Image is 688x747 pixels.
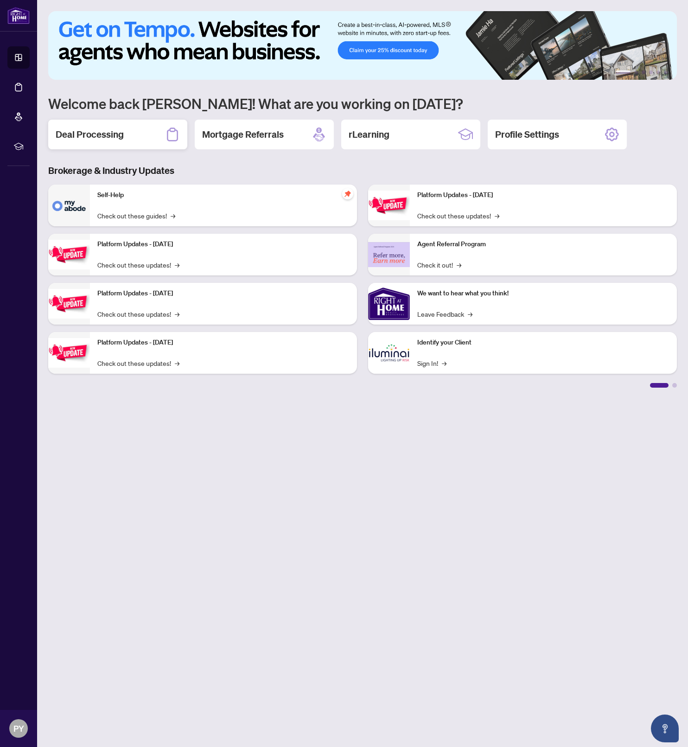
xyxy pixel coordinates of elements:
[342,188,353,199] span: pushpin
[202,128,284,141] h2: Mortgage Referrals
[368,242,410,268] img: Agent Referral Program
[97,190,350,200] p: Self-Help
[48,95,677,112] h1: Welcome back [PERSON_NAME]! What are you working on [DATE]?
[48,185,90,226] img: Self-Help
[368,191,410,220] img: Platform Updates - June 23, 2025
[48,338,90,367] img: Platform Updates - July 8, 2025
[97,211,175,221] a: Check out these guides!→
[634,70,638,74] button: 2
[97,338,350,348] p: Platform Updates - [DATE]
[468,309,472,319] span: →
[48,289,90,318] img: Platform Updates - July 21, 2025
[56,128,124,141] h2: Deal Processing
[417,190,669,200] p: Platform Updates - [DATE]
[616,70,631,74] button: 1
[97,260,179,270] a: Check out these updates!→
[417,309,472,319] a: Leave Feedback→
[417,239,669,249] p: Agent Referral Program
[642,70,645,74] button: 3
[48,164,677,177] h3: Brokerage & Industry Updates
[656,70,660,74] button: 5
[417,260,461,270] a: Check it out!→
[97,309,179,319] a: Check out these updates!→
[97,239,350,249] p: Platform Updates - [DATE]
[175,260,179,270] span: →
[7,7,30,24] img: logo
[175,358,179,368] span: →
[368,283,410,325] img: We want to hear what you think!
[13,722,24,735] span: PY
[417,288,669,299] p: We want to hear what you think!
[97,358,179,368] a: Check out these updates!→
[417,338,669,348] p: Identify your Client
[175,309,179,319] span: →
[349,128,389,141] h2: rLearning
[651,715,679,742] button: Open asap
[417,211,499,221] a: Check out these updates!→
[171,211,175,221] span: →
[417,358,446,368] a: Sign In!→
[495,211,499,221] span: →
[664,70,668,74] button: 6
[495,128,559,141] h2: Profile Settings
[368,332,410,374] img: Identify your Client
[48,240,90,269] img: Platform Updates - September 16, 2025
[48,11,677,80] img: Slide 0
[97,288,350,299] p: Platform Updates - [DATE]
[649,70,653,74] button: 4
[457,260,461,270] span: →
[442,358,446,368] span: →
